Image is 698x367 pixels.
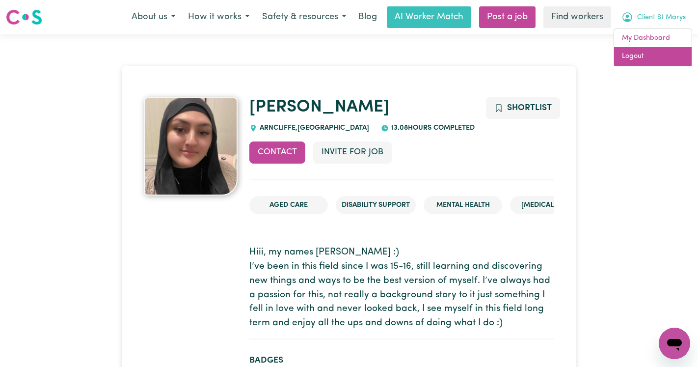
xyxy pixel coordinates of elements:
li: Mental Health [424,196,502,215]
button: Add to shortlist [486,97,560,119]
span: 13.08 hours completed [389,124,475,132]
span: Client St Marys [637,12,686,23]
button: Safety & resources [256,7,352,28]
li: Disability Support [336,196,416,215]
span: Shortlist [507,104,552,112]
button: About us [125,7,182,28]
img: Lyn [144,97,238,196]
a: My Dashboard [614,29,692,48]
button: My Account [615,7,692,28]
p: Hiii, my names [PERSON_NAME] :) I’ve been in this field since I was 15-16, still learning and dis... [249,246,554,331]
h2: Badges [249,355,554,366]
li: [MEDICAL_DATA] [510,196,589,215]
button: Invite for Job [313,141,392,163]
a: [PERSON_NAME] [249,99,389,116]
span: ARNCLIFFE , [GEOGRAPHIC_DATA] [257,124,369,132]
li: Aged Care [249,196,328,215]
div: My Account [614,28,692,66]
a: Blog [352,6,383,28]
a: Logout [614,47,692,66]
button: How it works [182,7,256,28]
a: Careseekers logo [6,6,42,28]
iframe: Button to launch messaging window [659,328,690,359]
button: Contact [249,141,305,163]
a: AI Worker Match [387,6,471,28]
img: Careseekers logo [6,8,42,26]
a: Lyn's profile picture' [144,97,238,196]
a: Post a job [479,6,536,28]
a: Find workers [543,6,611,28]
